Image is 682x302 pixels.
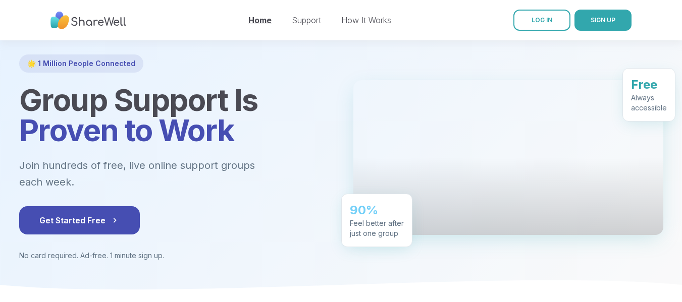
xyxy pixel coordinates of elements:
[350,218,404,238] div: Feel better after just one group
[19,85,329,145] h1: Group Support Is
[50,7,126,34] img: ShareWell Nav Logo
[513,10,570,31] a: LOG IN
[631,93,667,113] div: Always accessible
[39,214,120,226] span: Get Started Free
[19,112,234,148] span: Proven to Work
[248,15,272,25] a: Home
[341,15,391,25] a: How It Works
[19,206,140,234] button: Get Started Free
[631,77,667,93] div: Free
[19,54,143,73] div: 🌟 1 Million People Connected
[19,251,329,261] p: No card required. Ad-free. 1 minute sign up.
[532,16,552,24] span: LOG IN
[591,16,615,24] span: SIGN UP
[292,15,321,25] a: Support
[19,157,310,190] p: Join hundreds of free, live online support groups each week.
[574,10,632,31] button: SIGN UP
[350,202,404,218] div: 90%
